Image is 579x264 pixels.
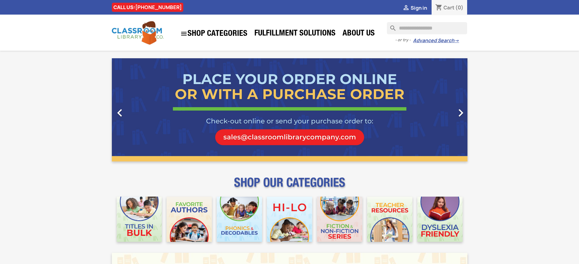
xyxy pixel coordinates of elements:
a: SHOP CATEGORIES [177,27,250,40]
a: Fulfillment Solutions [251,28,339,40]
i:  [453,105,468,120]
div: CALL US: [112,3,183,12]
a: [PHONE_NUMBER] [135,4,182,11]
img: CLC_Favorite_Authors_Mobile.jpg [167,197,212,242]
a: About Us [339,28,378,40]
i:  [112,105,127,120]
p: SHOP OUR CATEGORIES [112,181,467,192]
img: CLC_Bulk_Mobile.jpg [117,197,162,242]
img: CLC_Phonics_And_Decodables_Mobile.jpg [217,197,262,242]
a: Next [414,58,467,161]
a:  Sign in [402,5,427,11]
ul: Carousel container [112,58,467,161]
a: Advanced Search→ [413,38,459,44]
img: CLC_Teacher_Resources_Mobile.jpg [367,197,412,242]
img: CLC_Fiction_Nonfiction_Mobile.jpg [317,197,362,242]
span: Cart [443,4,454,11]
span: - or try - [395,37,413,43]
span: Sign in [411,5,427,11]
img: CLC_Dyslexia_Mobile.jpg [417,197,463,242]
span: → [454,38,459,44]
i: search [387,22,394,29]
input: Search [387,22,467,34]
img: Classroom Library Company [112,21,164,45]
i: shopping_cart [435,4,443,12]
i:  [180,30,188,37]
span: (0) [455,4,464,11]
a: Previous [112,58,165,161]
img: CLC_HiLo_Mobile.jpg [267,197,312,242]
i:  [402,5,410,12]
